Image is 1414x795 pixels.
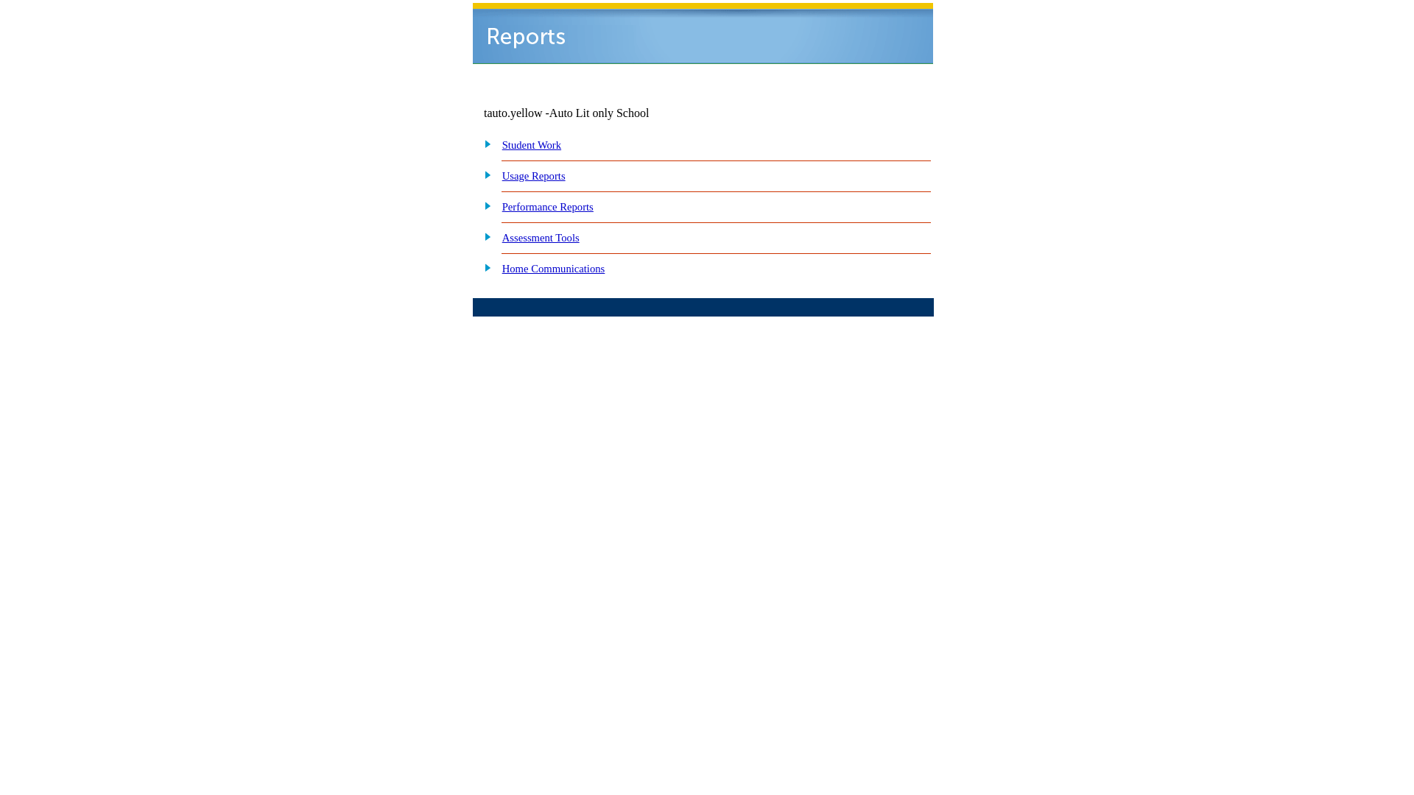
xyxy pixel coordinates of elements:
[476,199,492,212] img: plus.gif
[476,261,492,274] img: plus.gif
[549,107,650,119] nobr: Auto Lit only School
[476,137,492,150] img: plus.gif
[476,230,492,243] img: plus.gif
[502,139,561,151] a: Student Work
[502,201,594,213] a: Performance Reports
[476,168,492,181] img: plus.gif
[484,107,755,120] td: tauto.yellow -
[502,170,566,182] a: Usage Reports
[502,232,580,244] a: Assessment Tools
[502,263,605,275] a: Home Communications
[473,3,933,64] img: header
